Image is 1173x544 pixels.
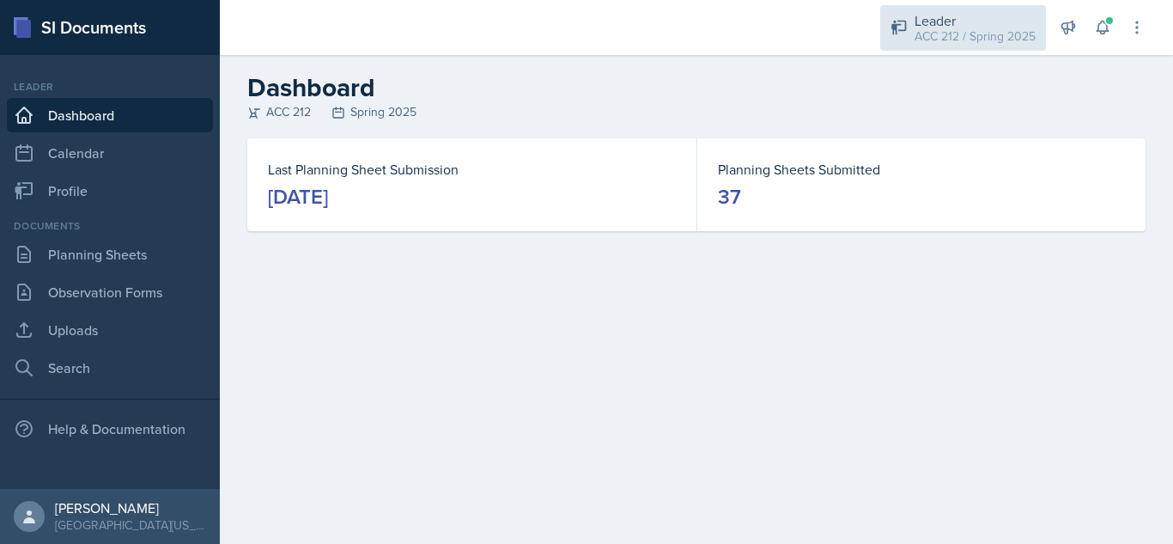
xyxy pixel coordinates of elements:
[268,183,328,211] div: [DATE]
[247,72,1146,103] h2: Dashboard
[7,275,213,309] a: Observation Forms
[7,351,213,385] a: Search
[7,237,213,272] a: Planning Sheets
[7,136,213,170] a: Calendar
[7,174,213,208] a: Profile
[915,10,1036,31] div: Leader
[55,499,206,516] div: [PERSON_NAME]
[915,28,1036,46] div: ACC 212 / Spring 2025
[7,412,213,446] div: Help & Documentation
[7,79,213,95] div: Leader
[247,103,1146,121] div: ACC 212 Spring 2025
[718,159,1125,180] dt: Planning Sheets Submitted
[7,313,213,347] a: Uploads
[268,159,676,180] dt: Last Planning Sheet Submission
[718,183,741,211] div: 37
[7,218,213,234] div: Documents
[7,98,213,132] a: Dashboard
[55,516,206,534] div: [GEOGRAPHIC_DATA][US_STATE] in [GEOGRAPHIC_DATA]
